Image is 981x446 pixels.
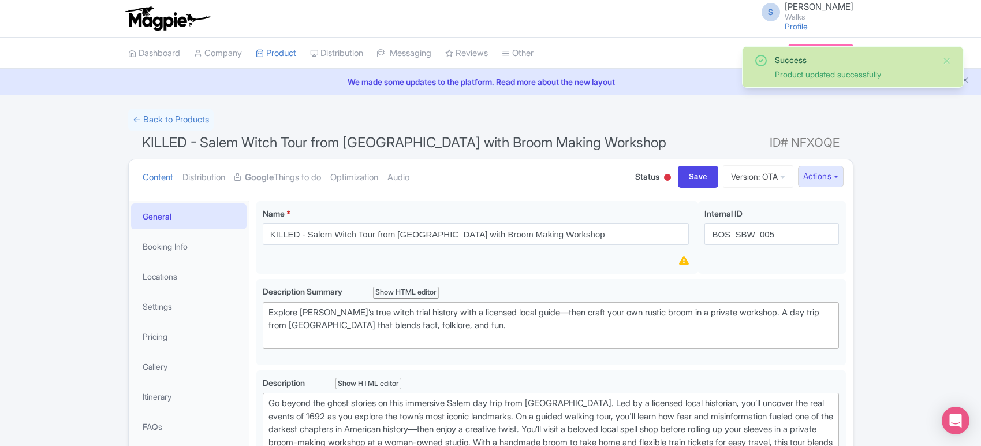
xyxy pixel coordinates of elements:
[131,203,247,229] a: General
[762,3,780,21] span: S
[502,38,534,69] a: Other
[142,134,666,151] span: KILLED - Salem Witch Tour from [GEOGRAPHIC_DATA] with Broom Making Workshop
[256,38,296,69] a: Product
[662,169,673,187] div: Inactive
[330,159,378,196] a: Optimization
[131,384,247,410] a: Itinerary
[263,378,307,388] span: Description
[678,166,718,188] input: Save
[131,263,247,289] a: Locations
[131,233,247,259] a: Booking Info
[798,166,844,187] button: Actions
[770,131,840,154] span: ID# NFXOQE
[373,287,439,299] div: Show HTML editor
[785,13,853,21] small: Walks
[245,171,274,184] strong: Google
[387,159,409,196] a: Audio
[704,209,743,218] span: Internal ID
[942,54,952,68] button: Close
[263,287,344,296] span: Description Summary
[7,76,974,88] a: We made some updates to the platform. Read more about the new layout
[377,38,431,69] a: Messaging
[775,54,933,66] div: Success
[310,38,363,69] a: Distribution
[131,293,247,319] a: Settings
[723,165,793,188] a: Version: OTA
[131,354,247,380] a: Gallery
[268,306,834,345] div: Explore [PERSON_NAME]’s true witch trial history with a licensed local guide—then craft your own ...
[194,38,242,69] a: Company
[143,159,173,196] a: Content
[785,1,853,12] span: [PERSON_NAME]
[445,38,488,69] a: Reviews
[234,159,321,196] a: GoogleThings to do
[942,407,969,434] div: Open Intercom Messenger
[263,209,285,218] span: Name
[335,378,402,390] div: Show HTML editor
[128,109,214,131] a: ← Back to Products
[775,68,933,80] div: Product updated successfully
[182,159,225,196] a: Distribution
[131,324,247,350] a: Pricing
[785,21,808,31] a: Profile
[122,6,212,31] img: logo-ab69f6fb50320c5b225c76a69d11143b.png
[128,38,180,69] a: Dashboard
[788,44,853,61] a: Subscription
[961,75,969,88] button: Close announcement
[131,414,247,440] a: FAQs
[635,170,659,183] span: Status
[755,2,853,21] a: S [PERSON_NAME] Walks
